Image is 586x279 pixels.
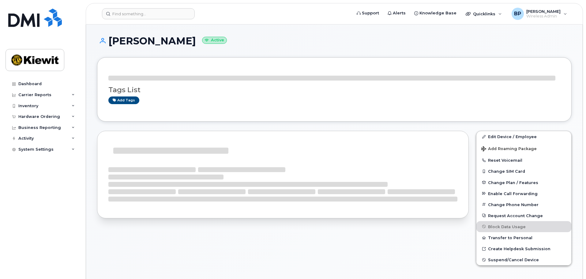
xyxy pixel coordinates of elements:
[476,210,571,221] button: Request Account Change
[108,86,560,94] h3: Tags List
[476,243,571,254] a: Create Helpdesk Submission
[476,166,571,177] button: Change SIM Card
[476,232,571,243] button: Transfer to Personal
[481,146,537,152] span: Add Roaming Package
[202,37,227,44] small: Active
[476,131,571,142] a: Edit Device / Employee
[476,177,571,188] button: Change Plan / Features
[488,191,538,196] span: Enable Call Forwarding
[476,199,571,210] button: Change Phone Number
[488,180,538,185] span: Change Plan / Features
[476,142,571,155] button: Add Roaming Package
[476,188,571,199] button: Enable Call Forwarding
[108,96,139,104] a: Add tags
[488,258,539,262] span: Suspend/Cancel Device
[476,155,571,166] button: Reset Voicemail
[476,254,571,265] button: Suspend/Cancel Device
[97,36,572,46] h1: [PERSON_NAME]
[476,221,571,232] button: Block Data Usage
